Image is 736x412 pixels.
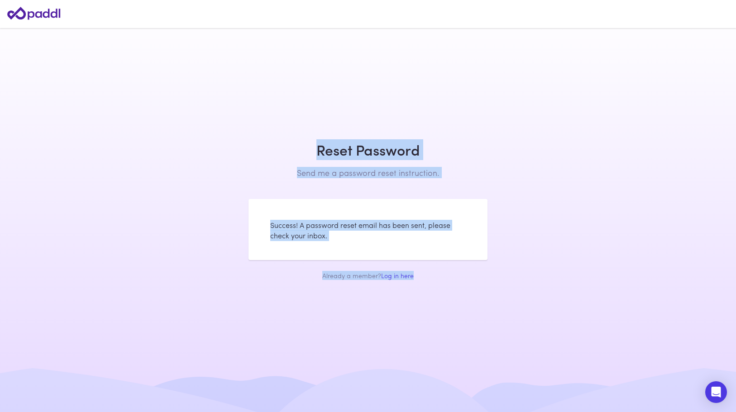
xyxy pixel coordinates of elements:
[270,220,466,241] p: Success! A password reset email has been sent, please check your inbox.
[705,381,727,403] div: Open Intercom Messenger
[249,271,487,280] div: Already a member?
[381,271,414,280] a: Log in here
[249,141,487,158] h1: Reset Password
[249,168,487,178] h2: Send me a password reset instruction.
